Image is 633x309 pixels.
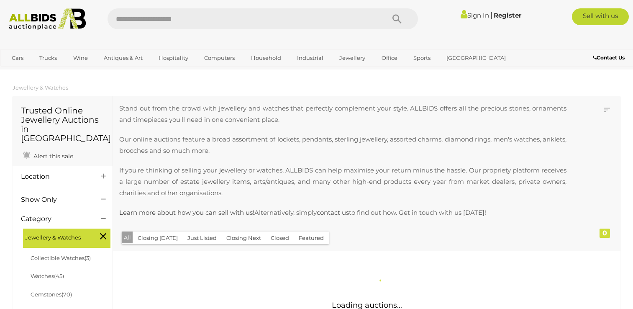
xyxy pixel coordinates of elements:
[21,215,88,223] h4: Category
[494,11,521,19] a: Register
[266,232,294,245] button: Closed
[5,8,90,30] img: Allbids.com.au
[334,51,371,65] a: Jewellery
[600,229,610,238] div: 0
[133,232,183,245] button: Closing [DATE]
[25,231,88,242] span: Jewellery & Watches
[119,103,566,125] p: Stand out from the crowd with jewellery and watches that perfectly complement your style. ALLBIDS...
[21,173,88,180] h4: Location
[221,232,266,245] button: Closing Next
[119,207,566,218] p: Alternatively, simply to find out how. Get in touch with us [DATE]!
[199,51,240,65] a: Computers
[490,10,492,20] span: |
[441,51,511,65] a: [GEOGRAPHIC_DATA]
[98,51,148,65] a: Antiques & Art
[246,51,287,65] a: Household
[572,8,629,25] a: Sell with us
[292,51,329,65] a: Industrial
[31,291,72,298] a: Gemstones(70)
[119,165,566,198] p: If you're thinking of selling your jewellery or watches, ALLBIDS can help maximise your return mi...
[6,51,29,65] a: Cars
[31,273,64,279] a: Watches(45)
[21,149,75,162] a: Alert this sale
[21,196,88,203] h4: Show Only
[54,273,64,279] span: (45)
[31,152,73,160] span: Alert this sale
[68,51,93,65] a: Wine
[153,51,194,65] a: Hospitality
[317,209,349,216] a: contact us
[376,51,403,65] a: Office
[34,51,62,65] a: Trucks
[122,232,133,244] button: All
[62,291,72,298] span: (70)
[593,53,627,62] a: Contact Us
[31,255,91,261] a: Collectible Watches(3)
[408,51,436,65] a: Sports
[294,232,329,245] button: Featured
[376,8,418,29] button: Search
[119,134,566,156] p: Our online auctions feature a broad assortment of lockets, pendants, sterling jewellery, assorted...
[119,209,254,216] a: Learn more about how you can sell with us!
[21,106,104,143] h1: Trusted Online Jewellery Auctions in [GEOGRAPHIC_DATA]
[461,11,489,19] a: Sign In
[182,232,222,245] button: Just Listed
[85,255,91,261] span: (3)
[593,54,625,61] b: Contact Us
[13,84,68,91] a: Jewellery & Watches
